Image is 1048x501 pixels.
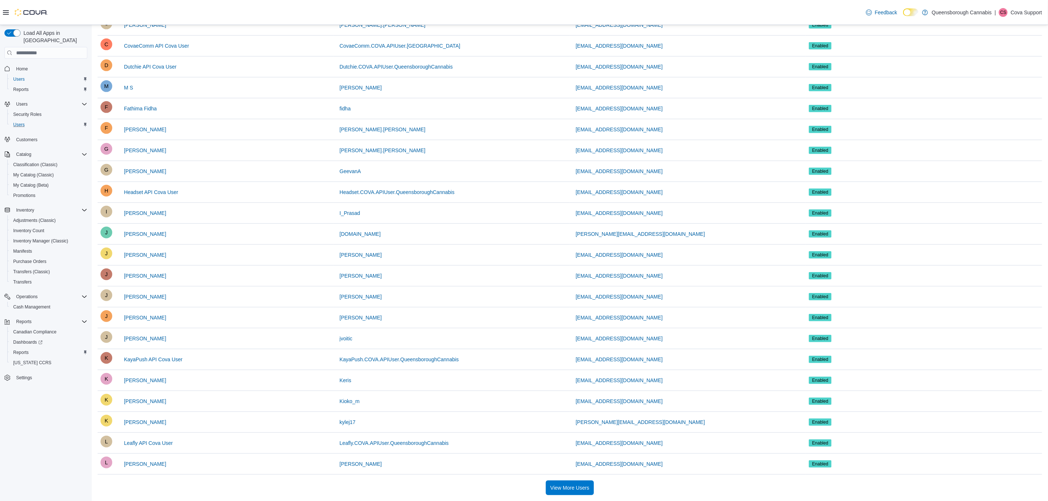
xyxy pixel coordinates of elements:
button: Keris [337,373,354,388]
button: Leafly.COVA.APIUser.QueensboroughCannabis [337,436,452,450]
button: Transfers (Classic) [7,267,90,277]
span: Leafly API Cova User [124,439,173,447]
div: M [101,80,112,92]
span: Inventory Count [10,226,87,235]
span: Inventory Count [13,228,44,234]
a: Purchase Orders [10,257,50,266]
button: My Catalog (Classic) [7,170,90,180]
button: [PERSON_NAME] [337,248,385,262]
span: D [105,59,108,71]
button: [PERSON_NAME] [121,227,169,241]
span: Kioko_m [340,398,359,405]
div: Dutchie [101,59,112,71]
span: Enabled [812,84,828,91]
p: | [995,8,996,17]
button: Adjustments (Classic) [7,215,90,226]
span: Promotions [10,191,87,200]
span: Inventory [13,206,87,215]
button: [PERSON_NAME].[PERSON_NAME] [337,122,428,137]
span: G [104,164,108,176]
span: [US_STATE] CCRS [13,360,51,366]
span: [PERSON_NAME] [340,314,382,321]
button: Security Roles [7,109,90,120]
span: View More Users [550,484,589,491]
button: View More Users [546,480,594,495]
span: Canadian Compliance [10,328,87,336]
button: [PERSON_NAME] [337,268,385,283]
button: M S [121,80,136,95]
button: jvoitic [337,331,355,346]
button: [PERSON_NAME][EMAIL_ADDRESS][DOMAIN_NAME] [573,227,708,241]
span: [EMAIL_ADDRESS][DOMAIN_NAME] [576,460,663,468]
a: Classification (Classic) [10,160,61,169]
span: Dashboards [13,339,43,345]
button: Cash Management [7,302,90,312]
span: Classification (Classic) [10,160,87,169]
span: Security Roles [10,110,87,119]
button: Home [1,63,90,74]
button: Settings [1,372,90,383]
button: Dutchie API Cova User [121,59,179,74]
button: CovaeComm API Cova User [121,39,192,53]
span: [EMAIL_ADDRESS][DOMAIN_NAME] [576,251,663,259]
span: My Catalog (Classic) [13,172,54,178]
a: Inventory Count [10,226,47,235]
span: Adjustments (Classic) [13,217,56,223]
span: [PERSON_NAME] [124,230,166,238]
span: Settings [13,373,87,382]
a: Dashboards [7,337,90,347]
span: Reports [10,85,87,94]
button: [PERSON_NAME] [121,331,169,346]
button: [DOMAIN_NAME] [337,227,384,241]
span: Users [13,76,25,82]
span: Washington CCRS [10,358,87,367]
span: Settings [16,375,32,381]
button: Leafly API Cova User [121,436,176,450]
span: [PERSON_NAME] [124,377,166,384]
a: Customers [13,135,40,144]
button: [PERSON_NAME] [337,80,385,95]
span: Transfers [13,279,32,285]
span: M [104,80,109,92]
span: Load All Apps in [GEOGRAPHIC_DATA] [21,29,87,44]
button: [PERSON_NAME] [121,248,169,262]
span: [EMAIL_ADDRESS][DOMAIN_NAME] [576,209,663,217]
span: Reports [13,87,29,92]
a: Cash Management [10,303,53,311]
span: M S [124,84,133,91]
span: Security Roles [13,111,41,117]
button: [EMAIL_ADDRESS][DOMAIN_NAME] [573,206,666,220]
button: Fathima Fidha [121,101,160,116]
button: kylej17 [337,415,359,429]
a: Canadian Compliance [10,328,59,336]
span: Dashboards [10,338,87,347]
span: [PERSON_NAME] [124,21,166,29]
span: Users [13,100,87,109]
button: [EMAIL_ADDRESS][DOMAIN_NAME] [573,59,666,74]
span: Enabled [812,168,828,175]
button: [EMAIL_ADDRESS][DOMAIN_NAME] [573,436,666,450]
button: [PERSON_NAME] [121,18,169,32]
span: [EMAIL_ADDRESS][DOMAIN_NAME] [576,335,663,342]
button: [US_STATE] CCRS [7,358,90,368]
span: Inventory Manager (Classic) [13,238,68,244]
button: [EMAIL_ADDRESS][DOMAIN_NAME] [573,101,666,116]
span: [EMAIL_ADDRESS][DOMAIN_NAME] [576,398,663,405]
span: [PERSON_NAME] [124,168,166,175]
span: Catalog [13,150,87,159]
a: Promotions [10,191,39,200]
span: [PERSON_NAME].[PERSON_NAME] [340,21,426,29]
button: KayaPush.COVA.APIUser.QueensboroughCannabis [337,352,462,367]
div: CovaeComm [101,39,112,50]
button: [EMAIL_ADDRESS][DOMAIN_NAME] [573,352,666,367]
span: Fathima Fidha [124,105,157,112]
button: [EMAIL_ADDRESS][DOMAIN_NAME] [573,122,666,137]
button: My Catalog (Beta) [7,180,90,190]
span: Classification (Classic) [13,162,58,168]
span: G [104,143,108,155]
span: Dutchie.COVA.APIUser.QueensboroughCannabis [340,63,453,70]
span: Enabled [812,189,828,195]
span: [EMAIL_ADDRESS][DOMAIN_NAME] [576,293,663,300]
button: Transfers [7,277,90,287]
span: Enabled [809,84,832,91]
